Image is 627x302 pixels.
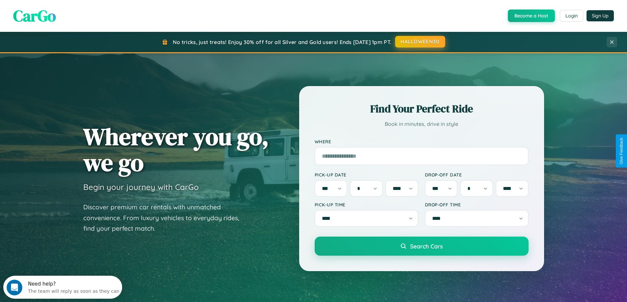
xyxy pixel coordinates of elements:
[315,237,529,256] button: Search Cars
[425,202,529,207] label: Drop-off Time
[410,243,443,250] span: Search Cars
[83,182,199,192] h3: Begin your journey with CarGo
[508,10,555,22] button: Become a Host
[560,10,583,22] button: Login
[587,10,614,21] button: Sign Up
[83,202,248,234] p: Discover premium car rentals with unmatched convenience. From luxury vehicles to everyday rides, ...
[395,36,445,48] button: HALLOWEEN30
[173,39,391,45] span: No tricks, just treats! Enjoy 30% off for all Silver and Gold users! Ends [DATE] 1pm PT.
[315,102,529,116] h2: Find Your Perfect Ride
[315,202,418,207] label: Pick-up Time
[13,5,56,27] span: CarGo
[315,139,529,144] label: Where
[25,6,116,11] div: Need help?
[3,3,122,21] div: Open Intercom Messenger
[315,172,418,177] label: Pick-up Date
[315,119,529,129] p: Book in minutes, drive in style
[7,280,22,295] iframe: Intercom live chat
[25,11,116,18] div: The team will reply as soon as they can
[619,138,624,164] div: Give Feedback
[425,172,529,177] label: Drop-off Date
[83,124,269,175] h1: Wherever you go, we go
[3,276,122,299] iframe: Intercom live chat discovery launcher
